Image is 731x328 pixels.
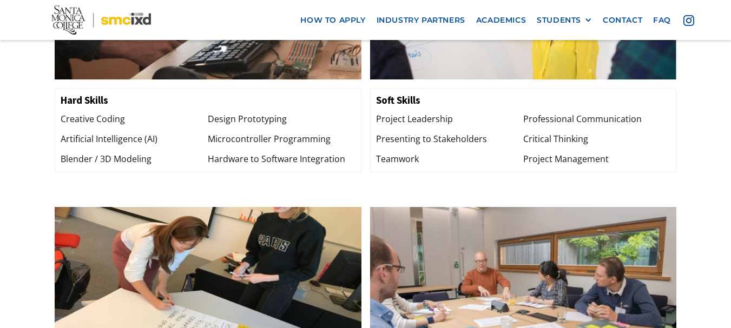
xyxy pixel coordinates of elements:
[523,112,670,126] div: Professional Communication
[51,5,151,35] img: Santa Monica College - SMC IxD logo
[471,10,531,30] a: Academics
[61,132,208,146] div: Artificial Intelligence (AI)
[523,152,670,166] div: Project Management
[61,94,355,106] h3: Hard Skills
[648,10,676,30] a: faq
[371,10,471,30] a: industry partners
[376,132,523,146] div: Presenting to Stakeholders
[376,112,523,126] div: Project Leadership
[537,15,581,24] div: STUDENTS
[61,112,208,126] div: Creative Coding
[597,10,648,30] a: contact
[537,15,592,24] div: STUDENTS
[376,94,670,106] h3: Soft Skills
[523,132,670,146] div: Critical Thinking
[208,112,355,126] div: Design Prototyping
[295,10,371,30] a: how to apply
[61,152,208,166] div: Blender / 3D Modeling
[683,15,694,25] img: icon - instagram
[376,152,523,166] div: Teamwork
[208,132,355,146] div: Microcontroller Programming
[208,152,355,166] div: Hardware to Software Integration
